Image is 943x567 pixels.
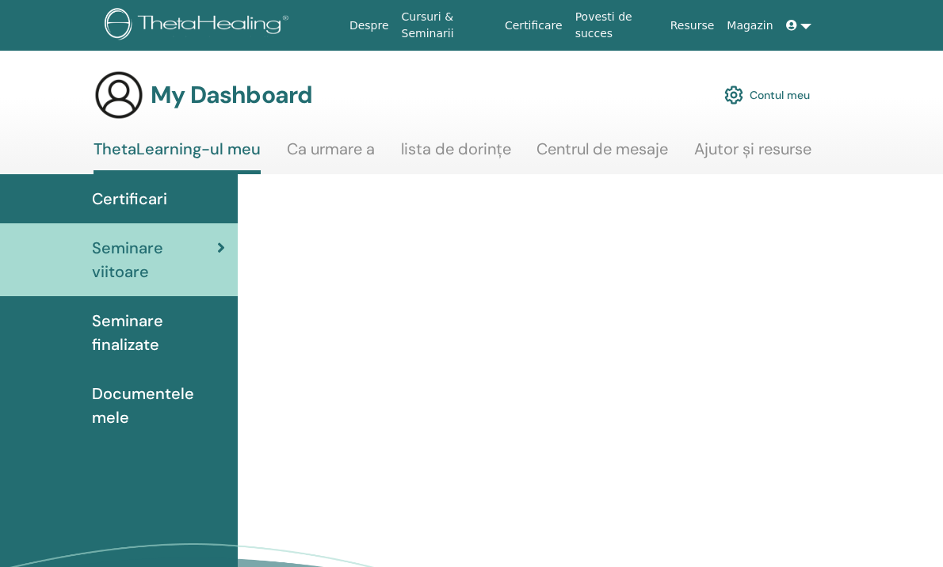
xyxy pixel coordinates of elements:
[694,139,811,170] a: Ajutor și resurse
[92,236,217,283] span: Seminare viitoare
[94,139,261,174] a: ThetaLearning-ul meu
[395,2,498,48] a: Cursuri & Seminarii
[92,382,225,429] span: Documentele mele
[569,2,664,48] a: Povesti de succes
[105,8,294,44] img: logo.png
[720,11,779,40] a: Magazin
[664,11,721,40] a: Resurse
[724,82,743,108] img: cog.svg
[343,11,395,40] a: Despre
[92,309,225,356] span: Seminare finalizate
[92,187,167,211] span: Certificari
[287,139,375,170] a: Ca urmare a
[151,81,312,109] h3: My Dashboard
[724,78,810,112] a: Contul meu
[94,70,144,120] img: generic-user-icon.jpg
[498,11,569,40] a: Certificare
[536,139,668,170] a: Centrul de mesaje
[401,139,511,170] a: lista de dorințe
